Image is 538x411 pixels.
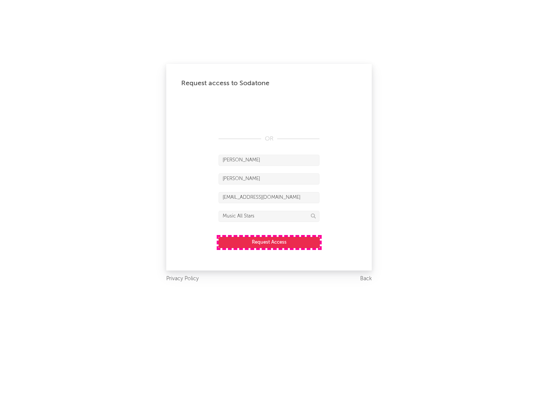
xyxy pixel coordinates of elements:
input: Email [219,192,319,203]
button: Request Access [219,237,320,248]
input: Division [219,211,319,222]
div: OR [219,135,319,143]
div: Request access to Sodatone [181,79,357,88]
input: Last Name [219,173,319,185]
a: Privacy Policy [166,274,199,284]
a: Back [360,274,372,284]
input: First Name [219,155,319,166]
